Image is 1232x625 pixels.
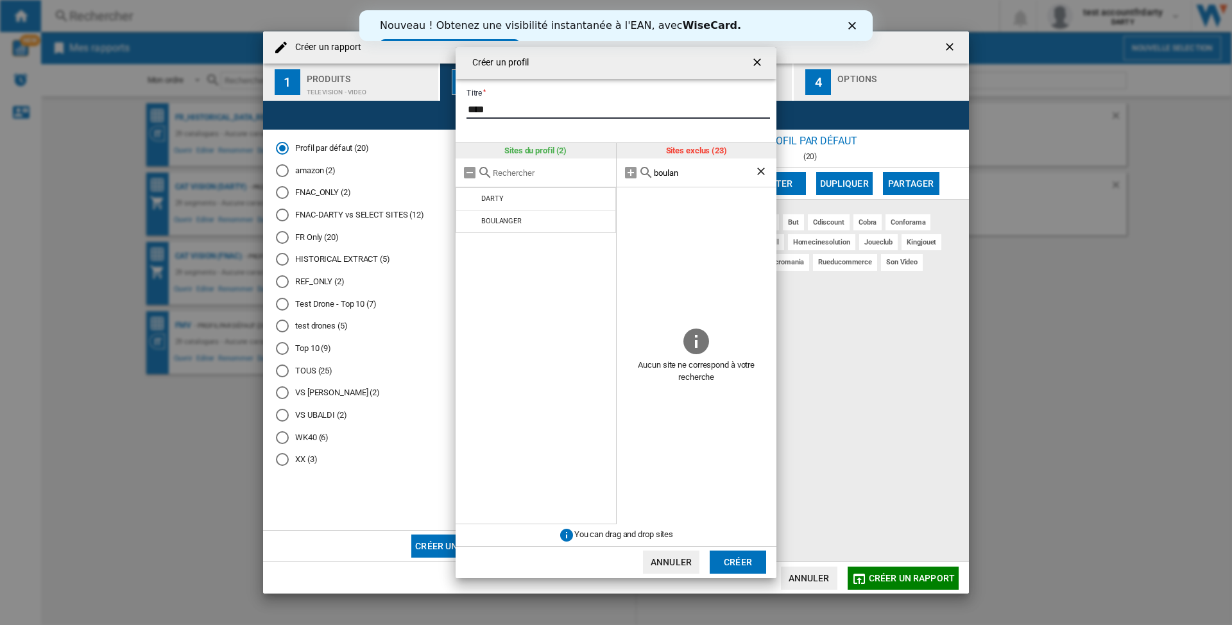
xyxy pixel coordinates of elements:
[654,168,755,178] input: Rechercher
[751,56,766,71] ng-md-icon: getI18NText('BUTTONS.CLOSE_DIALOG')
[617,356,777,386] span: Aucun site ne correspond à votre recherche
[493,168,610,178] input: Rechercher
[755,165,770,180] ng-md-icon: Effacer la recherche
[746,50,771,76] button: getI18NText('BUTTONS.CLOSE_DIALOG')
[462,165,477,180] md-icon: Tout retirer
[617,143,777,158] div: Sites exclus (23)
[643,551,699,574] button: Annuler
[466,56,529,69] h4: Créer un profil
[574,529,673,539] span: You can drag and drop sites
[489,12,502,19] div: Fermer
[623,165,638,180] md-icon: Tout ajouter
[21,29,160,44] a: Essayez dès maintenant !
[710,551,766,574] button: Créer
[359,10,873,41] iframe: Intercom live chat bannière
[456,143,616,158] div: Sites du profil (2)
[481,217,522,225] div: BOULANGER
[481,194,504,203] div: DARTY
